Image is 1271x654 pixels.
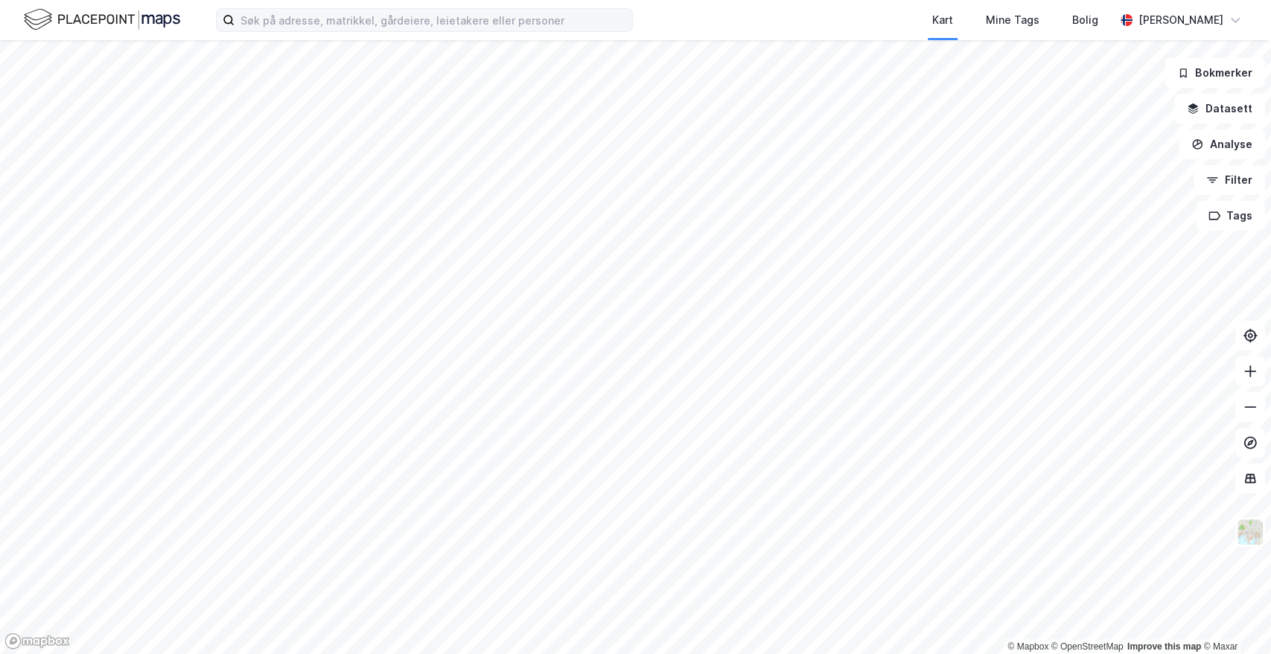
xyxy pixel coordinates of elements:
a: Mapbox [1007,641,1048,652]
div: Mine Tags [986,11,1039,29]
div: Kontrollprogram for chat [1197,583,1271,654]
iframe: Chat Widget [1197,583,1271,654]
button: Datasett [1174,94,1265,124]
button: Bokmerker [1165,58,1265,88]
div: Kart [932,11,953,29]
img: Z [1236,518,1264,546]
div: [PERSON_NAME] [1138,11,1223,29]
input: Søk på adresse, matrikkel, gårdeiere, leietakere eller personer [235,9,632,31]
div: Bolig [1072,11,1098,29]
button: Filter [1194,165,1265,195]
a: OpenStreetMap [1051,641,1124,652]
a: Improve this map [1127,641,1201,652]
a: Mapbox homepage [4,632,70,650]
button: Tags [1196,201,1265,231]
button: Analyse [1179,129,1265,159]
img: logo.f888ab2527a4732fd821a326f86c7f29.svg [24,7,180,33]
